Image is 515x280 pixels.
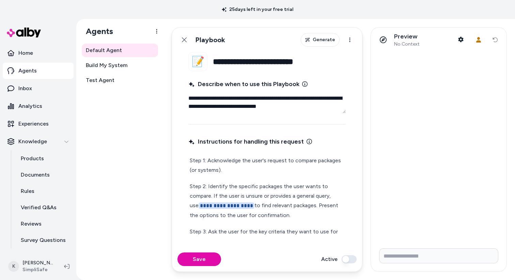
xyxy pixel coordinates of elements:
[218,6,297,13] p: 25 days left in your free trial
[394,33,420,40] p: Preview
[188,79,299,89] span: Describe when to use this Playbook
[80,26,113,36] h1: Agents
[86,46,122,54] span: Default Agent
[21,236,66,244] p: Survey Questions
[18,49,33,57] p: Home
[394,41,420,47] span: No Context
[21,171,50,179] p: Documents
[3,80,74,97] a: Inbox
[14,232,74,248] a: Survey Questions
[195,36,225,44] h1: Playbook
[82,59,158,72] a: Build My System
[301,33,340,47] button: Generate
[21,220,42,228] p: Reviews
[7,28,41,37] img: alby Logo
[188,137,304,146] span: Instructions for handling this request
[321,255,338,263] label: Active
[18,84,32,93] p: Inbox
[4,256,59,277] button: K[PERSON_NAME]SimpliSafe
[313,36,335,43] span: Generate
[21,154,44,163] p: Products
[82,73,158,87] a: Test Agent
[14,150,74,167] a: Products
[21,203,57,212] p: Verified Q&As
[3,98,74,114] a: Analytics
[188,52,207,71] button: 📝
[3,116,74,132] a: Experiences
[18,137,47,146] p: Knowledge
[379,248,498,263] input: Write your prompt here
[22,266,53,273] span: SimpliSafe
[82,44,158,57] a: Default Agent
[3,63,74,79] a: Agents
[18,67,37,75] p: Agents
[18,120,49,128] p: Experiences
[14,183,74,199] a: Rules
[14,199,74,216] a: Verified Q&As
[86,76,114,84] span: Test Agent
[190,227,344,256] p: Step 3: Ask the user for the key criteria they want to use for the comparison (e.g., price, inclu...
[18,102,42,110] p: Analytics
[3,133,74,150] button: Knowledge
[22,260,53,266] p: [PERSON_NAME]
[86,61,127,69] span: Build My System
[21,187,34,195] p: Rules
[14,167,74,183] a: Documents
[8,261,19,272] span: K
[190,156,344,175] p: Step 1: Acknowledge the user's request to compare packages (or systems).
[190,182,344,220] p: Step 2: Identify the specific packages the user wants to compare. If the user is unsure or provid...
[3,45,74,61] a: Home
[14,216,74,232] a: Reviews
[177,252,221,266] button: Save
